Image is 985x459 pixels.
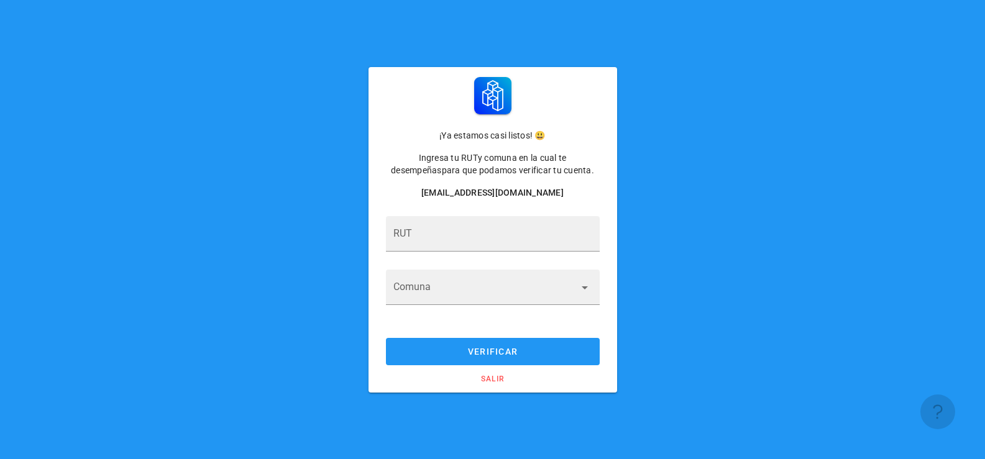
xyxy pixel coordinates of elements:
span: y comuna en la cual te desempeñas [391,153,566,175]
button: verificar [386,338,600,365]
a: salir [386,370,600,388]
p: ¡Ya estamos casi listos! 😃 [386,129,600,142]
span: verificar [398,347,587,357]
span: salir [393,375,592,383]
div: [EMAIL_ADDRESS][DOMAIN_NAME] [386,186,600,199]
p: Ingresa tu RUT para que podamos verificar tu cuenta. [386,152,600,176]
